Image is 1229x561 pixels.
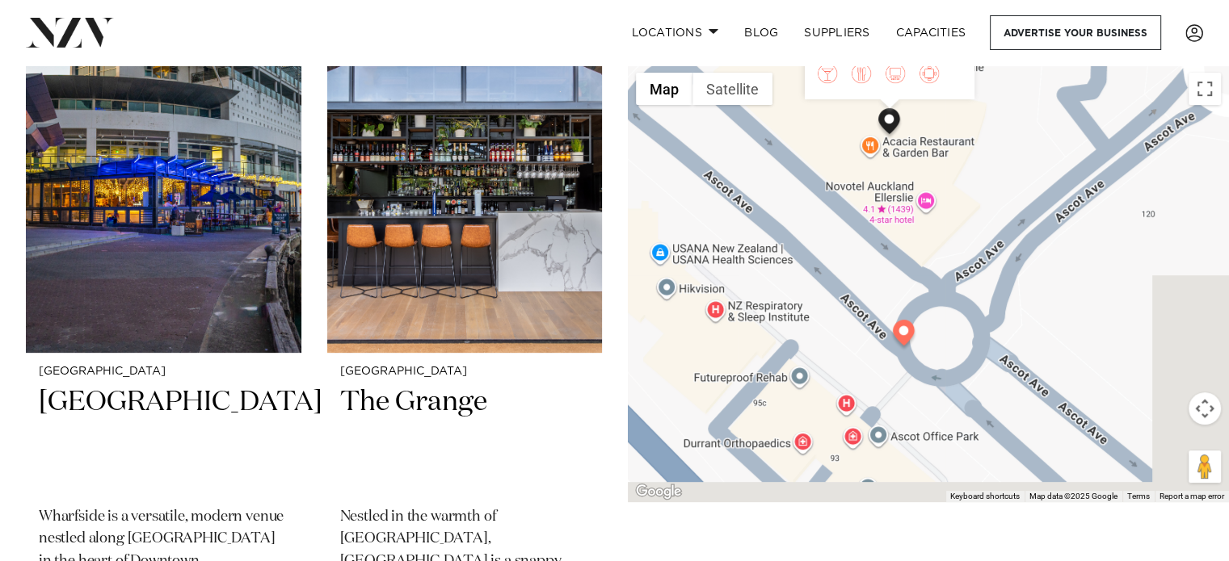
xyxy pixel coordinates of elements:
small: [GEOGRAPHIC_DATA] [39,366,288,378]
button: Show street map [636,73,692,105]
a: Report a map error [1160,492,1224,500]
a: Open this area in Google Maps (opens a new window) [632,481,685,502]
button: Drag Pegman onto the map to open Street View [1189,450,1221,483]
a: Advertise your business [990,15,1161,50]
a: Locations [618,15,731,50]
span: Map data ©2025 Google [1029,492,1117,500]
button: Toggle fullscreen view [1189,73,1221,105]
img: Google [632,481,685,502]
button: Map camera controls [1189,392,1221,425]
a: Capacities [883,15,979,50]
a: SUPPLIERS [791,15,882,50]
button: Show satellite imagery [692,73,772,105]
a: BLOG [731,15,791,50]
h2: [GEOGRAPHIC_DATA] [39,384,288,493]
img: nzv-logo.png [26,18,114,47]
small: [GEOGRAPHIC_DATA] [340,366,590,378]
a: Terms (opens in new tab) [1127,492,1150,500]
button: Keyboard shortcuts [950,491,1020,502]
h2: The Grange [340,384,590,493]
